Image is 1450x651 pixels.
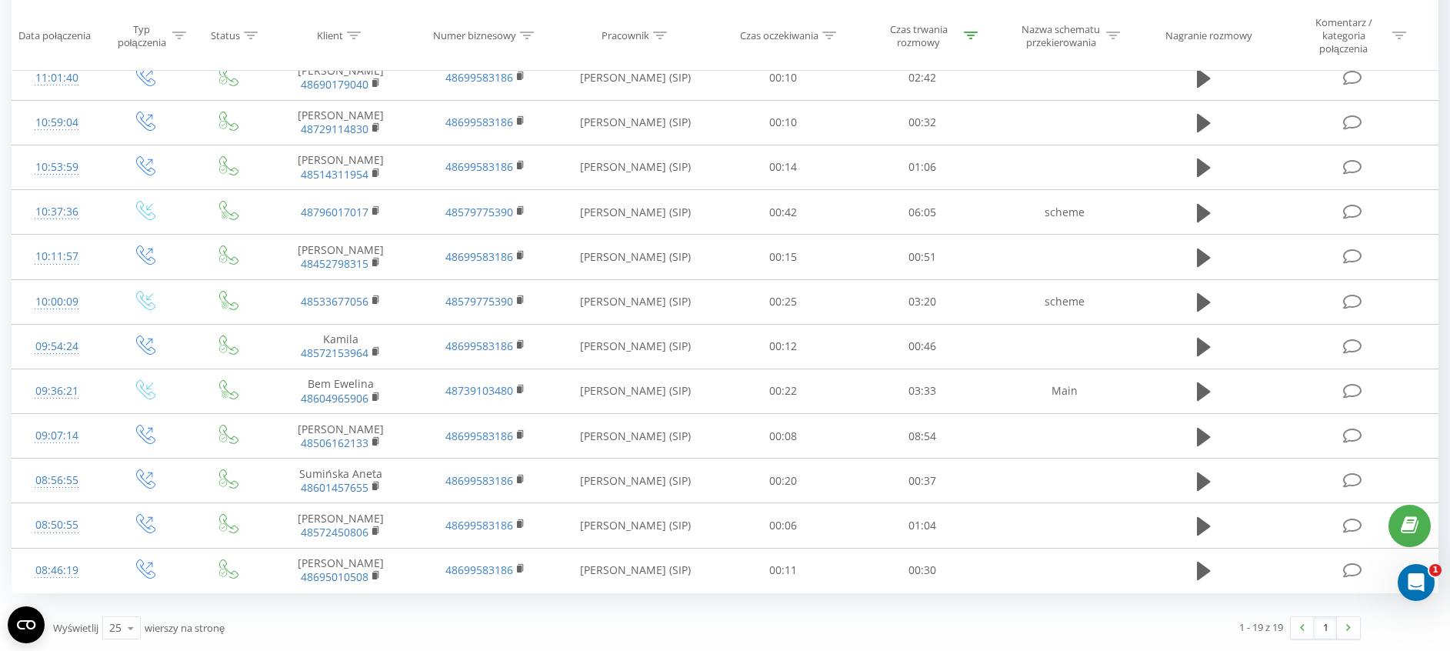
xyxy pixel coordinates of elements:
[145,621,225,635] span: wierszy na stronę
[602,29,649,42] div: Pracownik
[445,383,513,398] a: 48739103480
[853,503,992,548] td: 01:04
[301,167,368,182] a: 48514311954
[445,70,513,85] a: 48699583186
[28,108,85,138] div: 10:59:04
[1429,564,1442,576] span: 1
[301,391,368,406] a: 48604965906
[445,294,513,309] a: 48579775390
[268,55,413,100] td: [PERSON_NAME]
[301,256,368,271] a: 48452798315
[853,190,992,235] td: 06:05
[1239,619,1283,635] div: 1 - 19 z 19
[28,421,85,451] div: 09:07:14
[301,205,368,219] a: 48796017017
[1398,564,1435,601] iframe: Intercom live chat
[1165,29,1252,42] div: Nagranie rozmowy
[301,346,368,360] a: 48572153964
[268,548,413,593] td: [PERSON_NAME]
[445,115,513,129] a: 48699583186
[558,548,714,593] td: [PERSON_NAME] (SIP)
[558,369,714,413] td: [PERSON_NAME] (SIP)
[714,100,853,145] td: 00:10
[714,548,853,593] td: 00:11
[301,480,368,495] a: 48601457655
[18,29,91,42] div: Data połączenia
[445,518,513,532] a: 48699583186
[558,190,714,235] td: [PERSON_NAME] (SIP)
[28,466,85,496] div: 08:56:55
[268,235,413,279] td: [PERSON_NAME]
[28,556,85,586] div: 08:46:19
[558,414,714,459] td: [PERSON_NAME] (SIP)
[28,376,85,406] div: 09:36:21
[301,294,368,309] a: 48533677056
[853,279,992,324] td: 03:20
[992,279,1137,324] td: scheme
[714,369,853,413] td: 00:22
[28,510,85,540] div: 08:50:55
[853,459,992,503] td: 00:37
[301,436,368,450] a: 48506162133
[28,287,85,317] div: 10:00:09
[1298,16,1388,55] div: Komentarz / kategoria połączenia
[109,620,122,636] div: 25
[445,339,513,353] a: 48699583186
[268,459,413,503] td: Sumińska Aneta
[1314,617,1337,639] a: 1
[558,145,714,189] td: [PERSON_NAME] (SIP)
[853,548,992,593] td: 00:30
[853,414,992,459] td: 08:54
[115,22,168,48] div: Typ połączenia
[301,525,368,539] a: 48572450806
[1020,22,1102,48] div: Nazwa schematu przekierowania
[445,205,513,219] a: 48579775390
[445,563,513,577] a: 48699583186
[558,55,714,100] td: [PERSON_NAME] (SIP)
[714,459,853,503] td: 00:20
[445,429,513,443] a: 48699583186
[714,414,853,459] td: 00:08
[268,100,413,145] td: [PERSON_NAME]
[433,29,516,42] div: Numer biznesowy
[878,22,960,48] div: Czas trwania rozmowy
[558,235,714,279] td: [PERSON_NAME] (SIP)
[714,190,853,235] td: 00:42
[853,55,992,100] td: 02:42
[853,235,992,279] td: 00:51
[8,606,45,643] button: Open CMP widget
[28,63,85,93] div: 11:01:40
[992,190,1137,235] td: scheme
[445,249,513,264] a: 48699583186
[853,145,992,189] td: 01:06
[558,100,714,145] td: [PERSON_NAME] (SIP)
[714,235,853,279] td: 00:15
[211,29,240,42] div: Status
[714,55,853,100] td: 00:10
[28,152,85,182] div: 10:53:59
[714,324,853,369] td: 00:12
[558,279,714,324] td: [PERSON_NAME] (SIP)
[53,621,98,635] span: Wyświetlij
[714,279,853,324] td: 00:25
[558,324,714,369] td: [PERSON_NAME] (SIP)
[28,332,85,362] div: 09:54:24
[301,77,368,92] a: 48690179040
[268,324,413,369] td: Kamila
[558,459,714,503] td: [PERSON_NAME] (SIP)
[268,414,413,459] td: [PERSON_NAME]
[28,242,85,272] div: 10:11:57
[268,145,413,189] td: [PERSON_NAME]
[301,569,368,584] a: 48695010508
[714,503,853,548] td: 00:06
[268,503,413,548] td: [PERSON_NAME]
[853,324,992,369] td: 00:46
[317,29,343,42] div: Klient
[301,122,368,136] a: 48729114830
[558,503,714,548] td: [PERSON_NAME] (SIP)
[992,369,1137,413] td: Main
[853,100,992,145] td: 00:32
[268,369,413,413] td: Bem Ewelina
[853,369,992,413] td: 03:33
[445,159,513,174] a: 48699583186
